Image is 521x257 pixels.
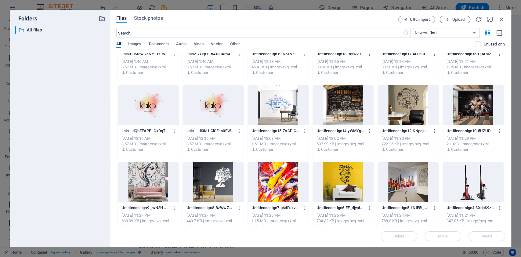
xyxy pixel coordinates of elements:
p: Customer [451,147,468,152]
span: Upload [452,18,465,21]
span: All [116,40,121,49]
span: Vector [211,40,223,49]
p: Untitleddesign6-EF_4jyal7A16afqh-vVBfg.svg [317,205,364,211]
p: Untitleddesign7-g6dPJxvAfu24LRc07DDtvQ.svg [251,205,299,211]
p: Customer [386,147,403,152]
div: 704.32 KB | image/svg+xml [317,218,370,224]
p: Customer [126,147,143,152]
p: Untitleddesign12-KNpojuLi0EKUOIQFE2FwHQ.svg [382,128,429,134]
p: Lala1-dQhEEAPFLGxDqTYxTim75w.svg [121,128,169,134]
input: Search [116,28,403,38]
div: 2.1 MB | image/svg+xml [447,141,500,147]
p: Lala1-IJi0KU-ClSFso0FW0swPkg.svg [186,128,234,134]
div: 347.05 KB | image/svg+xml [447,218,500,224]
div: [DATE] 12:03 AM [251,136,305,141]
p: Untitleddesign4-3XdpS9zX9JWp08RuonMdWw.svg [447,205,494,211]
div: [DATE] 12:02 AM [317,136,370,141]
p: Untitleddesign15-ZsCPIC57QsxpxOPPZucO4g.svg [251,128,299,134]
p: Untitleddesign16-QJAoIZ-mGcSnbcJnxFcSEw.svg [447,51,494,57]
p: Untitleddesign9-_wN2HW3_ipXcb7PnA089Ew.svg [121,205,169,211]
div: 722.26 KB | image/svg+xml [382,141,435,147]
div: 663.09 KB | image/svg+xml [121,218,175,224]
p: Lala3-06fqwGZNeT1z96KUCfvuyA.svg [121,51,169,57]
p: Customer [126,224,143,229]
p: Customer [191,224,208,229]
div: [DATE] 11:29 PM [447,136,500,141]
p: Customer [256,147,273,152]
p: Customer [451,224,468,229]
div: [DATE] 1:46 AM [121,59,175,64]
span: Images [128,40,142,49]
div: [DATE] 11:21 PM [447,213,500,218]
div: 1.39 MB | image/svg+xml [447,64,500,70]
div: 507.99 KB | image/svg+xml [317,141,370,147]
i: Create new folder [99,15,105,22]
button: URL import [398,16,435,23]
span: Documents [149,40,169,49]
div: 1.51 MB | image/svg+xml [251,141,305,147]
p: Displays only files that are not in use on the website. Files added during this session can still... [483,42,505,47]
div: 46.41 KB | image/svg+xml [251,64,305,70]
div: [DATE] 12:24 AM [382,59,435,64]
div: 449.7 KB | image/svg+xml [186,218,240,224]
p: Untitleddesign17-4LunI0YukavkD97nW0FRGg.svg [382,51,429,57]
span: Audio [176,40,186,49]
p: Untitleddesign8-BzWwZW-aOVwkbxRDI-E3Ig.svg [186,205,234,211]
p: Customer [386,224,403,229]
p: Untitleddesign10-5UZUDob1ZjoPjGL8xofmuw.svg [447,128,494,134]
p: Customer [191,147,208,152]
i: Reload [475,16,482,23]
p: Untitleddesign5-1NtE5t_wmmO4tu4XnRuthA.svg [382,205,429,211]
div: [DATE] 1:46 AM [186,59,240,64]
p: Customer [191,70,208,75]
div: 788.8 KB | image/svg+xml [382,218,435,224]
span: Video [194,40,204,49]
div: [DATE] 12:16 AM [121,136,175,141]
p: Untitleddesign18-9qrN2JMgL6ChZu6vtTy1uw.svg [317,51,364,57]
div: ​ [15,26,16,34]
div: [DATE] 12:25 AM [317,59,370,64]
p: Customer [126,70,143,75]
div: [DATE] 12:21 AM [447,59,500,64]
span: Stock photos [134,15,163,22]
div: [DATE] 11:25 PM [317,213,370,218]
div: [DATE] 12:16 AM [186,136,240,141]
button: Upload [440,16,470,23]
span: Other [230,40,240,49]
div: 83.23 KB | image/svg+xml [382,64,435,70]
div: 3.57 MB | image/svg+xml [186,141,240,147]
p: Customer [321,147,338,152]
span: URL import [410,18,430,21]
p: Customer [386,70,403,75]
span: Files [116,15,127,22]
div: [DATE] 11:26 PM [251,213,305,218]
div: [DATE] 11:30 PM [382,136,435,141]
div: [DATE] 12:28 AM [251,59,305,64]
div: 38.63 KB | image/svg+xml [317,64,370,70]
p: Folders [15,15,37,23]
div: 1.15 MB | image/svg+xml [251,218,305,224]
p: Customer [321,70,338,75]
p: All files [27,27,94,34]
div: 3.57 MB | image/svg+xml [186,64,240,70]
i: Close [498,16,505,23]
div: 3.57 MB | image/svg+xml [121,64,175,70]
p: Customer [321,224,338,229]
p: Lala2-xxkp1--oAf8uAm49wdsMzw.svg [186,51,234,57]
p: Untitleddesign14-yWMYgvSoTRe0DGhMi4Cnxw.svg [317,128,364,134]
p: Customer [451,70,468,75]
div: [DATE] 11:27 PM [121,213,175,218]
p: Customer [256,70,273,75]
div: [DATE] 11:27 PM [186,213,240,218]
p: Customer [256,224,273,229]
div: 3.57 MB | image/svg+xml [121,141,175,147]
div: [DATE] 11:24 PM [382,213,435,218]
i: Minimize [487,16,494,23]
p: Untitleddesign19-N5FV-9VsY9J3bWim96Tgjg.svg [251,51,299,57]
